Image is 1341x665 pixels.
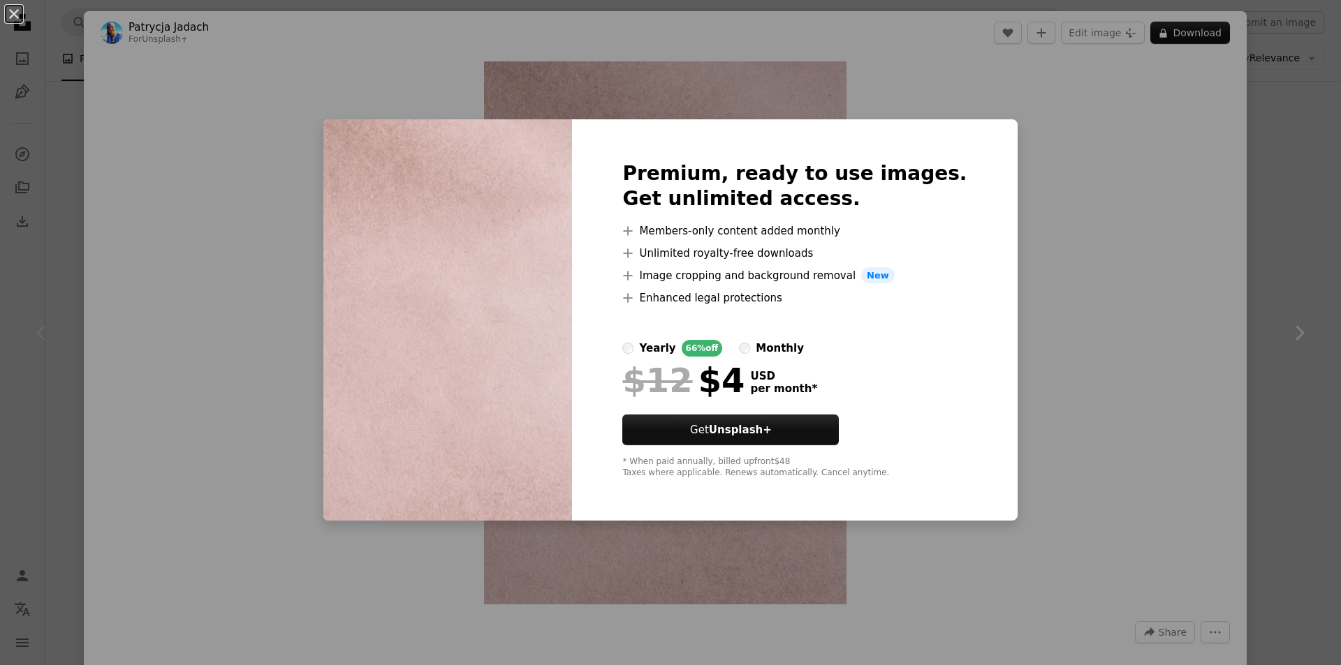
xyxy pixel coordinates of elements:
[622,161,967,211] h2: Premium, ready to use images. Get unlimited access.
[622,343,633,354] input: yearly66%off
[622,267,967,284] li: Image cropping and background removal
[750,382,817,395] span: per month *
[323,119,572,521] img: premium_photo-1726170486669-2a948a06e0bc
[861,267,895,284] span: New
[622,414,839,445] button: GetUnsplash+
[622,290,967,306] li: Enhanced legal protections
[750,370,817,382] span: USD
[709,424,772,436] strong: Unsplash+
[756,340,804,357] div: monthly
[622,456,967,479] div: * When paid annually, billed upfront $48 Taxes where applicable. Renews automatically. Cancel any...
[622,362,745,398] div: $4
[639,340,675,357] div: yearly
[622,245,967,262] li: Unlimited royalty-free downloads
[739,343,750,354] input: monthly
[682,340,723,357] div: 66% off
[622,223,967,239] li: Members-only content added monthly
[622,362,692,398] span: $12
